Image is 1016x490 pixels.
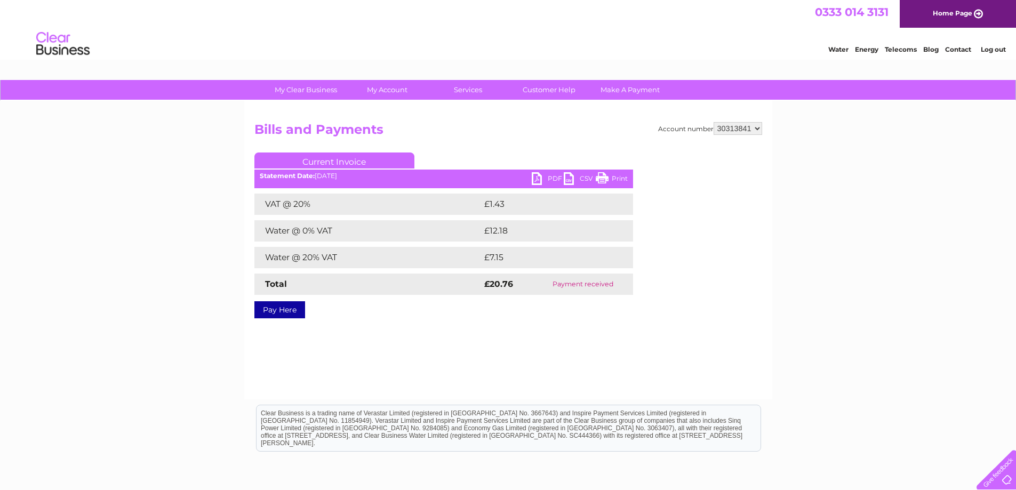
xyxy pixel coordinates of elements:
[596,172,628,188] a: Print
[586,80,674,100] a: Make A Payment
[254,172,633,180] div: [DATE]
[254,220,482,242] td: Water @ 0% VAT
[484,279,513,289] strong: £20.76
[828,45,849,53] a: Water
[262,80,350,100] a: My Clear Business
[945,45,971,53] a: Contact
[343,80,431,100] a: My Account
[265,279,287,289] strong: Total
[981,45,1006,53] a: Log out
[855,45,878,53] a: Energy
[482,194,607,215] td: £1.43
[254,301,305,318] a: Pay Here
[564,172,596,188] a: CSV
[815,5,889,19] a: 0333 014 3131
[505,80,593,100] a: Customer Help
[532,172,564,188] a: PDF
[254,152,414,168] a: Current Invoice
[254,247,482,268] td: Water @ 20% VAT
[885,45,917,53] a: Telecoms
[254,194,482,215] td: VAT @ 20%
[482,247,606,268] td: £7.15
[533,274,633,295] td: Payment received
[254,122,762,142] h2: Bills and Payments
[257,6,761,52] div: Clear Business is a trading name of Verastar Limited (registered in [GEOGRAPHIC_DATA] No. 3667643...
[424,80,512,100] a: Services
[482,220,610,242] td: £12.18
[36,28,90,60] img: logo.png
[658,122,762,135] div: Account number
[260,172,315,180] b: Statement Date:
[923,45,939,53] a: Blog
